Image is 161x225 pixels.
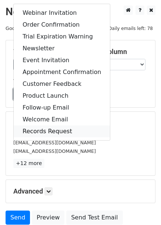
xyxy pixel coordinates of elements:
a: Daily emails left: 78 [106,26,155,31]
a: Order Confirmation [14,19,110,31]
a: +12 more [13,159,44,168]
a: Customer Feedback [14,78,110,90]
a: Send [6,211,30,225]
span: Daily emails left: 78 [106,24,155,33]
a: Preview [32,211,64,225]
a: Webinar Invitation [14,7,110,19]
a: Appointment Confirmation [14,66,110,78]
a: Product Launch [14,90,110,102]
a: Send Test Email [66,211,123,225]
a: Trial Expiration Warning [14,31,110,43]
a: Event Invitation [14,54,110,66]
a: Newsletter [14,43,110,54]
a: Welcome Email [14,114,110,125]
small: [EMAIL_ADDRESS][DOMAIN_NAME] [13,148,96,154]
a: Records Request [14,125,110,137]
iframe: Chat Widget [124,189,161,225]
h5: Advanced [13,187,148,195]
small: Google Sheet: [6,26,65,31]
h5: Email column [86,48,148,56]
h2: New Campaign [6,6,155,18]
a: Follow-up Email [14,102,110,114]
small: [EMAIL_ADDRESS][DOMAIN_NAME] [13,140,96,145]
